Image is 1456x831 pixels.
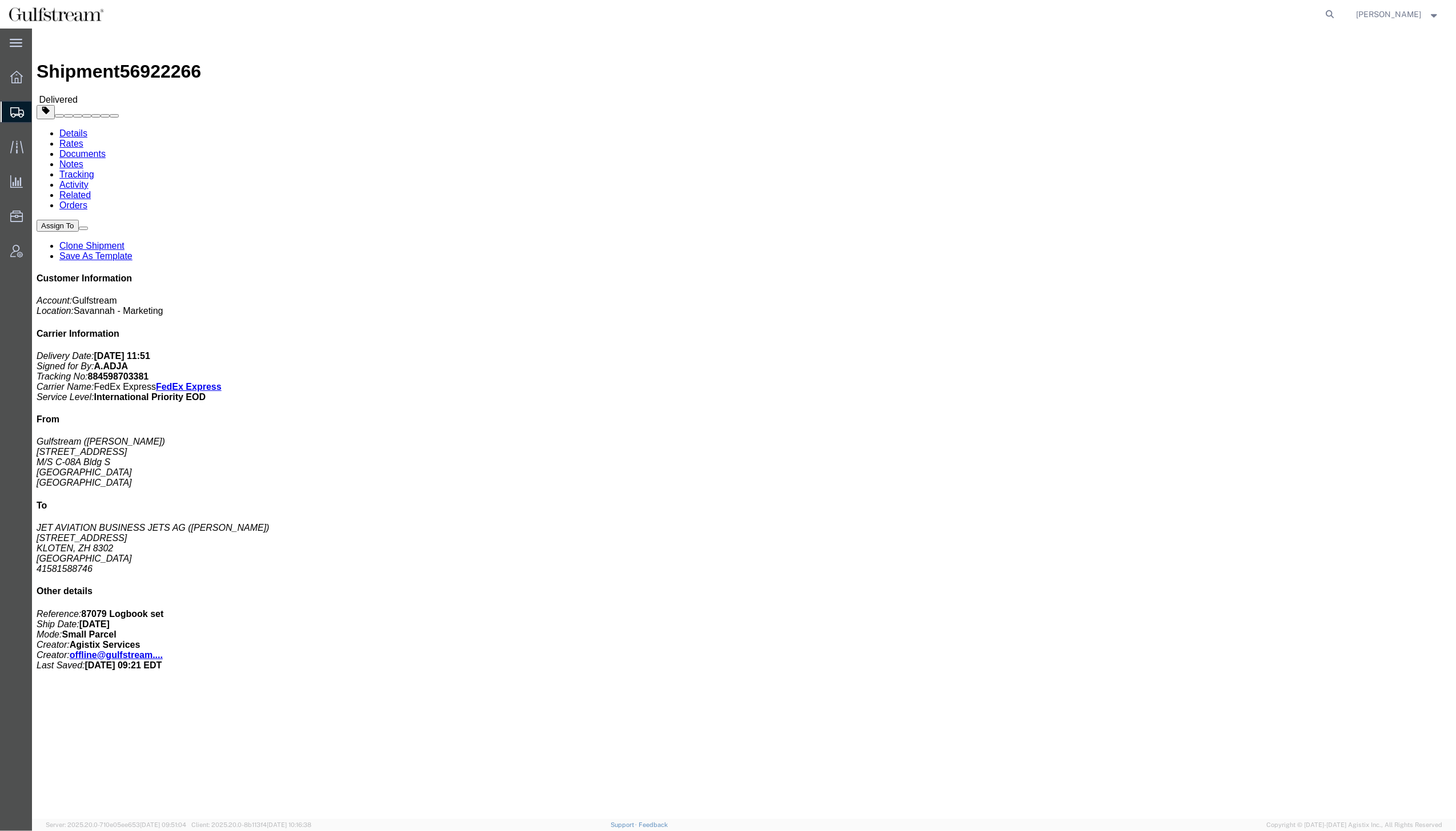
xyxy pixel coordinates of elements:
img: logo [8,6,105,23]
iframe: FS Legacy Container [32,29,1456,819]
span: [DATE] 09:51:04 [140,821,186,828]
span: Carrie Black [1357,8,1422,21]
a: Support [611,821,639,828]
a: Feedback [639,821,668,828]
span: [DATE] 10:16:38 [267,821,311,828]
span: Client: 2025.20.0-8b113f4 [191,821,311,828]
span: Copyright © [DATE]-[DATE] Agistix Inc., All Rights Reserved [1266,820,1442,830]
button: [PERSON_NAME] [1356,7,1441,21]
span: Server: 2025.20.0-710e05ee653 [46,821,186,828]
